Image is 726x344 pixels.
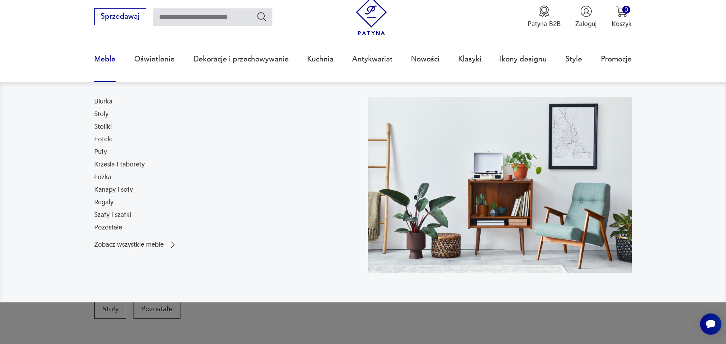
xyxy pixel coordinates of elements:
[134,42,175,77] a: Oświetlenie
[575,5,597,28] button: Zaloguj
[94,160,145,169] a: Krzesła i taborety
[94,42,116,77] a: Meble
[352,42,393,77] a: Antykwariat
[193,42,289,77] a: Dekoracje i przechowywanie
[94,173,111,182] a: Łóżka
[94,242,164,248] p: Zobacz wszystkie meble
[538,5,550,17] img: Ikona medalu
[94,14,146,20] a: Sprzedawaj
[411,42,439,77] a: Nowości
[94,135,113,144] a: Fotele
[601,42,632,77] a: Promocje
[565,42,582,77] a: Style
[458,42,481,77] a: Klasyki
[575,19,597,28] p: Zaloguj
[500,42,547,77] a: Ikony designu
[94,223,122,232] a: Pozostałe
[307,42,333,77] a: Kuchnia
[368,97,632,273] img: 969d9116629659dbb0bd4e745da535dc.jpg
[612,19,632,28] p: Koszyk
[622,6,630,14] div: 0
[528,19,561,28] p: Patyna B2B
[94,185,133,194] a: Kanapy i sofy
[94,198,113,207] a: Regały
[580,5,592,17] img: Ikonka użytkownika
[94,110,108,119] a: Stoły
[700,313,721,335] iframe: Smartsupp widget button
[256,11,267,22] button: Szukaj
[528,5,561,28] button: Patyna B2B
[616,5,628,17] img: Ikona koszyka
[94,147,107,157] a: Pufy
[528,5,561,28] a: Ikona medaluPatyna B2B
[94,122,112,131] a: Stoliki
[94,97,113,106] a: Biurka
[612,5,632,28] button: 0Koszyk
[94,240,177,249] a: Zobacz wszystkie meble
[94,8,146,25] button: Sprzedawaj
[94,210,131,220] a: Szafy i szafki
